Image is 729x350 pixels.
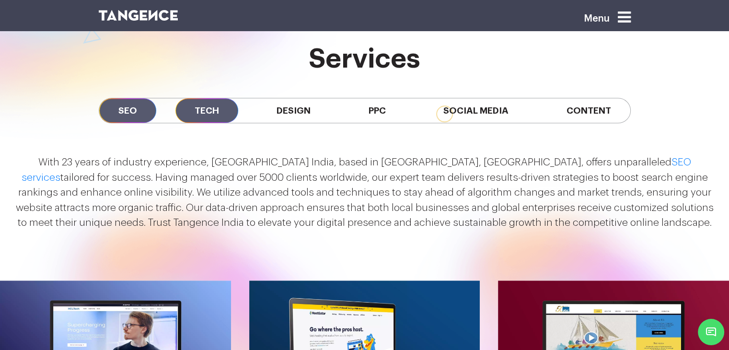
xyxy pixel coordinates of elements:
[99,44,631,74] h2: services
[547,98,630,123] span: Content
[175,98,238,123] span: Tech
[99,10,178,21] img: logo SVG
[257,98,330,123] span: Design
[698,319,724,345] span: Chat Widget
[424,98,528,123] span: Social Media
[99,98,156,123] span: SEO
[349,98,405,123] span: PPC
[22,157,691,183] a: SEO services
[12,155,717,231] p: With 23 years of industry experience, [GEOGRAPHIC_DATA] India, based in [GEOGRAPHIC_DATA], [GEOGR...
